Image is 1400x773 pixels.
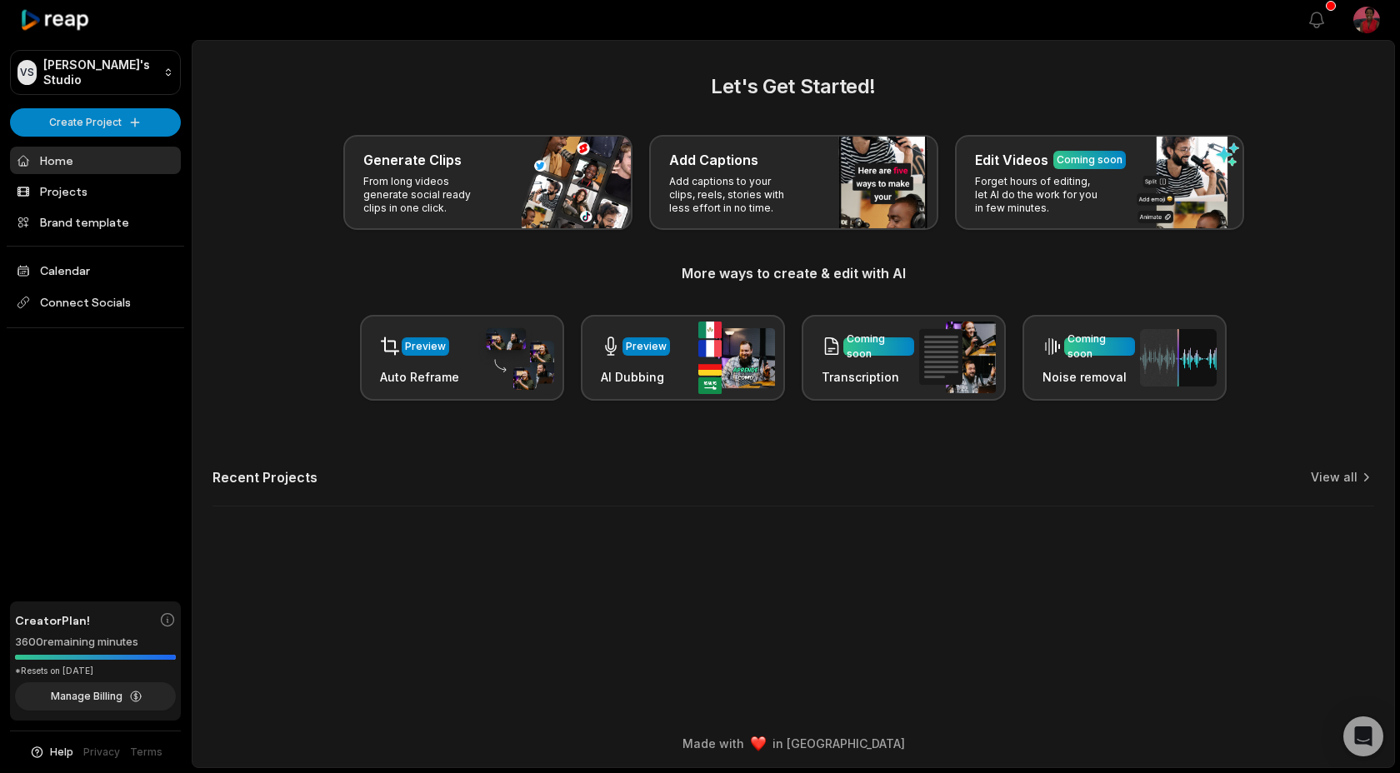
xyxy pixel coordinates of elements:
[669,175,798,215] p: Add captions to your clips, reels, stories with less effort in no time.
[15,634,176,651] div: 3600 remaining minutes
[847,332,911,362] div: Coming soon
[601,368,670,386] h3: AI Dubbing
[626,339,667,354] div: Preview
[477,326,554,391] img: auto_reframe.png
[751,736,766,751] img: heart emoji
[698,322,775,394] img: ai_dubbing.png
[10,177,181,205] a: Projects
[1057,152,1122,167] div: Coming soon
[15,611,90,629] span: Creator Plan!
[975,175,1104,215] p: Forget hours of editing, let AI do the work for you in few minutes.
[83,745,120,760] a: Privacy
[15,682,176,711] button: Manage Billing
[363,150,462,170] h3: Generate Clips
[10,208,181,236] a: Brand template
[10,108,181,137] button: Create Project
[212,469,317,486] h2: Recent Projects
[130,745,162,760] a: Terms
[10,287,181,317] span: Connect Socials
[50,745,73,760] span: Help
[380,368,459,386] h3: Auto Reframe
[405,339,446,354] div: Preview
[919,322,996,393] img: transcription.png
[975,150,1048,170] h3: Edit Videos
[43,57,157,87] p: [PERSON_NAME]'s Studio
[363,175,492,215] p: From long videos generate social ready clips in one click.
[29,745,73,760] button: Help
[17,60,37,85] div: VS
[1067,332,1132,362] div: Coming soon
[212,263,1374,283] h3: More ways to create & edit with AI
[1343,716,1383,756] div: Open Intercom Messenger
[1311,469,1357,486] a: View all
[1042,368,1135,386] h3: Noise removal
[212,72,1374,102] h2: Let's Get Started!
[822,368,914,386] h3: Transcription
[15,665,176,677] div: *Resets on [DATE]
[1140,329,1217,386] img: noise_removal.png
[669,150,758,170] h3: Add Captions
[10,147,181,174] a: Home
[207,735,1379,752] div: Made with in [GEOGRAPHIC_DATA]
[10,257,181,284] a: Calendar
